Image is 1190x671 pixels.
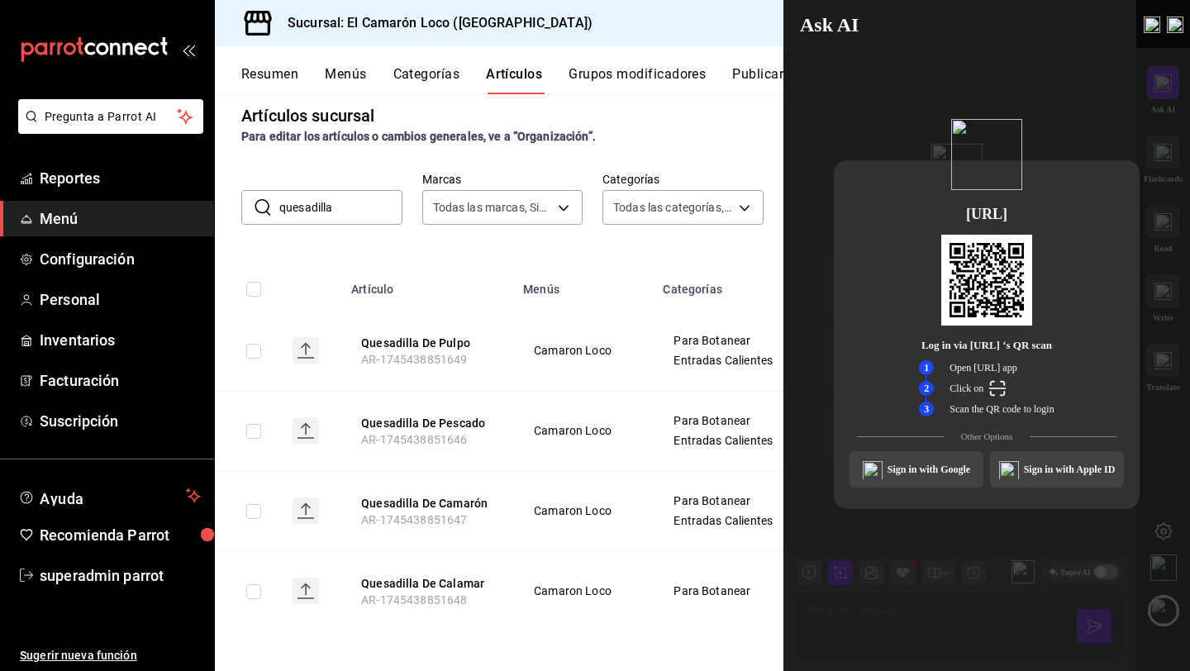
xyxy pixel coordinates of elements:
[361,353,467,366] span: AR-1745438851649
[40,207,201,230] span: Menú
[40,329,201,351] span: Inventarios
[20,647,201,664] span: Sugerir nueva función
[40,410,201,432] span: Suscripción
[674,335,797,346] span: Para Botanear
[534,425,632,436] span: Camaron Loco
[40,486,179,506] span: Ayuda
[45,108,178,126] span: Pregunta a Parrot AI
[433,199,553,216] span: Todas las marcas, Sin marca
[274,13,593,33] h3: Sucursal: El Camarón Loco ([GEOGRAPHIC_DATA])
[513,258,653,311] th: Menús
[534,505,632,516] span: Camaron Loco
[361,335,493,351] button: edit-product-location
[534,585,632,597] span: Camaron Loco
[732,66,783,94] button: Publicar
[361,415,493,431] button: edit-product-location
[40,524,201,546] span: Recomienda Parrot
[569,66,706,94] button: Grupos modificadores
[674,495,797,507] span: Para Botanear
[422,174,583,185] label: Marcas
[674,515,797,526] span: Entradas Calientes
[18,99,203,134] button: Pregunta a Parrot AI
[361,513,467,526] span: AR-1745438851647
[486,66,542,94] button: Artículos
[12,120,203,137] a: Pregunta a Parrot AI
[674,355,797,366] span: Entradas Calientes
[182,43,195,56] button: open_drawer_menu
[361,593,467,607] span: AR-1745438851648
[613,199,733,216] span: Todas las categorías, Sin categoría
[361,433,467,446] span: AR-1745438851646
[674,585,797,597] span: Para Botanear
[653,258,818,311] th: Categorías
[40,288,201,311] span: Personal
[674,435,797,446] span: Entradas Calientes
[241,130,596,143] strong: Para editar los artículos o cambios generales, ve a “Organización”.
[40,248,201,270] span: Configuración
[674,415,797,426] span: Para Botanear
[361,495,493,512] button: edit-product-location
[40,369,201,392] span: Facturación
[241,103,374,128] div: Artículos sucursal
[40,564,201,587] span: superadmin parrot
[602,174,764,185] label: Categorías
[241,66,298,94] button: Resumen
[341,258,513,311] th: Artículo
[279,191,402,224] input: Buscar artículo
[534,345,632,356] span: Camaron Loco
[393,66,460,94] button: Categorías
[241,66,1190,94] div: navigation tabs
[40,167,201,189] span: Reportes
[361,575,493,592] button: edit-product-location
[325,66,366,94] button: Menús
